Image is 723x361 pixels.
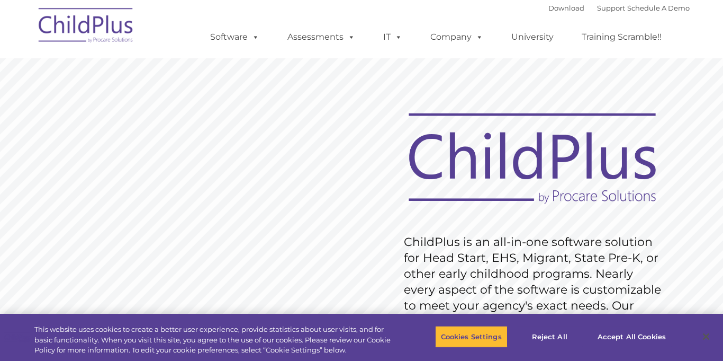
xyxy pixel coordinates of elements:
[404,234,666,346] rs-layer: ChildPlus is an all-in-one software solution for Head Start, EHS, Migrant, State Pre-K, or other ...
[597,4,625,12] a: Support
[420,27,494,48] a: Company
[548,4,584,12] a: Download
[277,27,366,48] a: Assessments
[571,27,672,48] a: Training Scramble!!
[592,325,672,348] button: Accept All Cookies
[694,325,718,348] button: Close
[34,324,397,356] div: This website uses cookies to create a better user experience, provide statistics about user visit...
[627,4,690,12] a: Schedule A Demo
[501,27,564,48] a: University
[200,27,270,48] a: Software
[548,4,690,12] font: |
[517,325,583,348] button: Reject All
[435,325,508,348] button: Cookies Settings
[373,27,413,48] a: IT
[33,1,139,54] img: ChildPlus by Procare Solutions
